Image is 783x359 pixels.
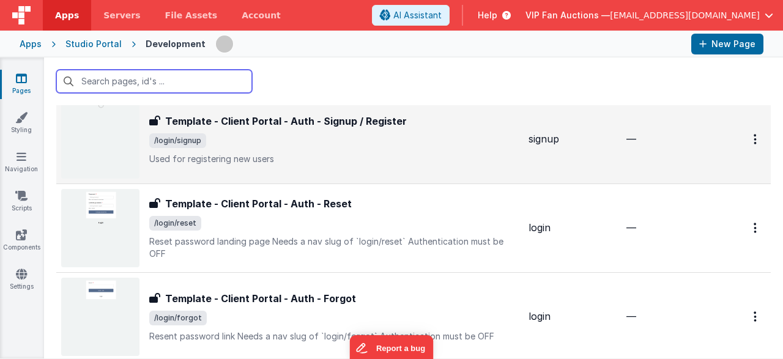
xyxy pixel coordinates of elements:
span: AI Assistant [393,9,442,21]
span: — [626,221,636,234]
h3: Template - Client Portal - Auth - Signup / Register [165,114,407,128]
div: signup [529,132,617,146]
button: AI Assistant [372,5,450,26]
div: login [529,309,617,324]
h3: Template - Client Portal - Auth - Reset [165,196,352,211]
span: /login/reset [149,216,201,231]
input: Search pages, id's ... [56,70,252,93]
button: VIP Fan Auctions — [EMAIL_ADDRESS][DOMAIN_NAME] [525,9,773,21]
p: Used for registering new users [149,153,519,165]
div: Apps [20,38,42,50]
button: Options [746,304,766,329]
div: login [529,221,617,235]
span: — [626,310,636,322]
span: /login/forgot [149,311,207,325]
div: Studio Portal [65,38,122,50]
span: — [626,133,636,145]
img: b741a219fae8fb8d4c9ddf88c934f7f7 [216,35,233,53]
span: Servers [103,9,140,21]
p: Reset password landing page Needs a nav slug of `login/reset` Authentication must be OFF [149,235,519,260]
div: Development [146,38,206,50]
span: /login/signup [149,133,206,148]
span: VIP Fan Auctions — [525,9,610,21]
p: Resent password link Needs a nav slug of `login/forgot` Authentication must be OFF [149,330,519,342]
button: Options [746,127,766,152]
span: Help [478,9,497,21]
span: Apps [55,9,79,21]
button: New Page [691,34,763,54]
button: Options [746,215,766,240]
span: [EMAIL_ADDRESS][DOMAIN_NAME] [610,9,760,21]
h3: Template - Client Portal - Auth - Forgot [165,291,356,306]
span: File Assets [165,9,218,21]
